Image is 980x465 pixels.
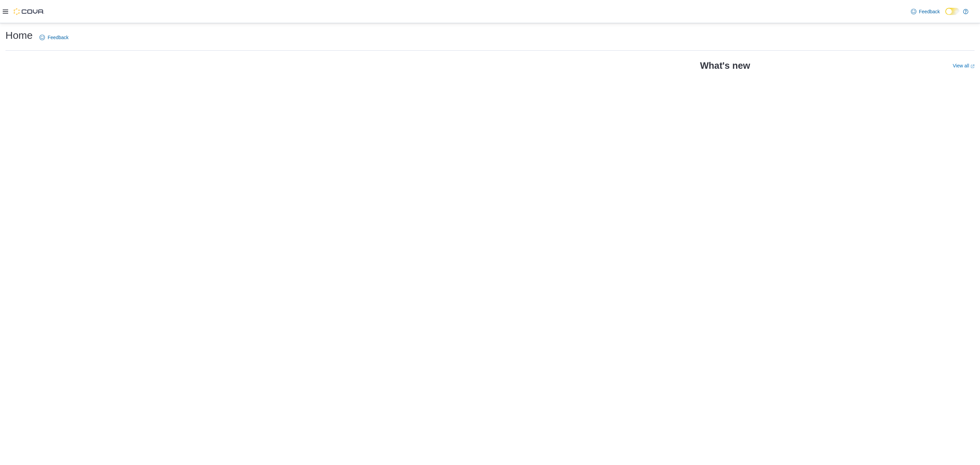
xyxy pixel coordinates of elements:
[14,8,44,15] img: Cova
[945,8,960,15] input: Dark Mode
[37,31,71,44] a: Feedback
[5,29,33,42] h1: Home
[919,8,940,15] span: Feedback
[970,64,975,68] svg: External link
[908,5,943,18] a: Feedback
[953,63,975,68] a: View allExternal link
[700,60,750,71] h2: What's new
[48,34,68,41] span: Feedback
